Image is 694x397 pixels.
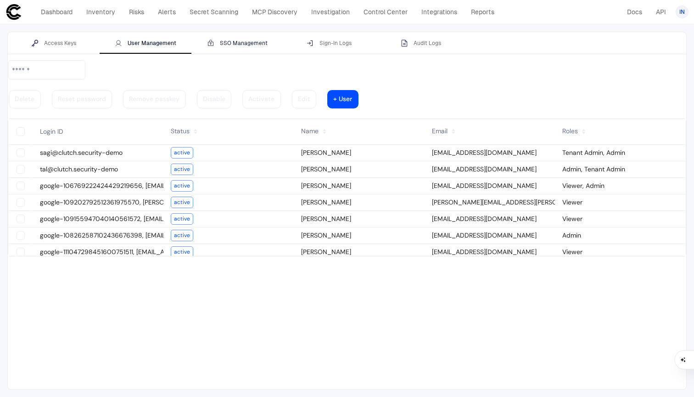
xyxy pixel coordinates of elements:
a: Secret Scanning [185,6,242,18]
div: Sign-In Logs [307,40,352,47]
button: IN [676,6,688,18]
a: Dashboard [37,6,77,18]
div: Audit Logs [401,40,441,47]
a: Control Center [359,6,412,18]
a: API [652,6,670,18]
a: Inventory [82,6,119,18]
a: Docs [623,6,646,18]
div: User Management [115,40,176,47]
a: Risks [125,6,148,18]
a: Reports [467,6,498,18]
a: Investigation [307,6,354,18]
a: Alerts [154,6,180,18]
div: Access Keys [31,40,76,47]
span: IN [679,8,685,16]
div: SSO Management [207,40,268,47]
a: Integrations [417,6,461,18]
a: MCP Discovery [248,6,302,18]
